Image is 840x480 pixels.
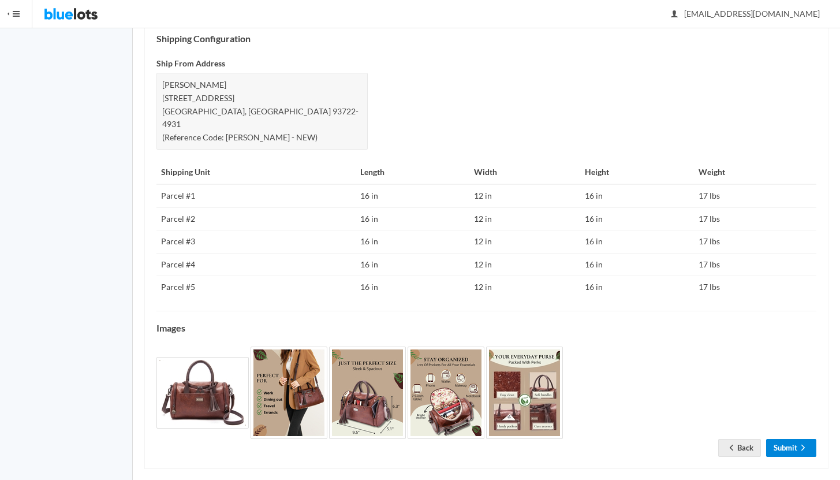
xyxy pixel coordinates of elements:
[726,443,737,454] ion-icon: arrow back
[356,161,470,184] th: Length
[797,443,809,454] ion-icon: arrow forward
[356,207,470,230] td: 16 in
[486,347,563,439] img: 9feb50f9-c2c6-458c-aca6-81195591f72e-1731403300.jpeg
[156,357,249,429] img: fc7b1ab4-c2f1-4c75-9950-adc631ca746d-1731403296.jpg
[356,253,470,276] td: 16 in
[580,276,695,299] td: 16 in
[156,253,356,276] td: Parcel #4
[469,184,580,207] td: 12 in
[718,439,761,457] a: arrow backBack
[580,230,695,254] td: 16 in
[156,323,816,333] h4: Images
[156,276,356,299] td: Parcel #5
[251,347,327,439] img: 5274b1b4-d9de-42a8-ad7c-0102a86d8fdc-1731403297.jpg
[408,347,484,439] img: ac10fa45-0d07-4e59-9420-d5a0e10cb799-1731403299.jpg
[671,9,820,18] span: [EMAIL_ADDRESS][DOMAIN_NAME]
[156,57,225,70] label: Ship From Address
[156,207,356,230] td: Parcel #2
[580,161,695,184] th: Height
[156,184,356,207] td: Parcel #1
[356,230,470,254] td: 16 in
[356,184,470,207] td: 16 in
[694,184,816,207] td: 17 lbs
[469,230,580,254] td: 12 in
[469,253,580,276] td: 12 in
[694,161,816,184] th: Weight
[766,439,816,457] a: Submitarrow forward
[694,253,816,276] td: 17 lbs
[329,347,406,439] img: 291a9d45-58f3-4716-a290-4cafe25313ab-1731403298.jpg
[580,253,695,276] td: 16 in
[694,230,816,254] td: 17 lbs
[156,230,356,254] td: Parcel #3
[156,73,368,150] div: [PERSON_NAME] [STREET_ADDRESS] [GEOGRAPHIC_DATA], [GEOGRAPHIC_DATA] 93722-4931 (Reference Code: [...
[469,161,580,184] th: Width
[156,34,816,44] h4: Shipping Configuration
[356,276,470,299] td: 16 in
[694,207,816,230] td: 17 lbs
[694,276,816,299] td: 17 lbs
[580,207,695,230] td: 16 in
[156,161,356,184] th: Shipping Unit
[469,207,580,230] td: 12 in
[580,184,695,207] td: 16 in
[669,9,680,20] ion-icon: person
[469,276,580,299] td: 12 in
